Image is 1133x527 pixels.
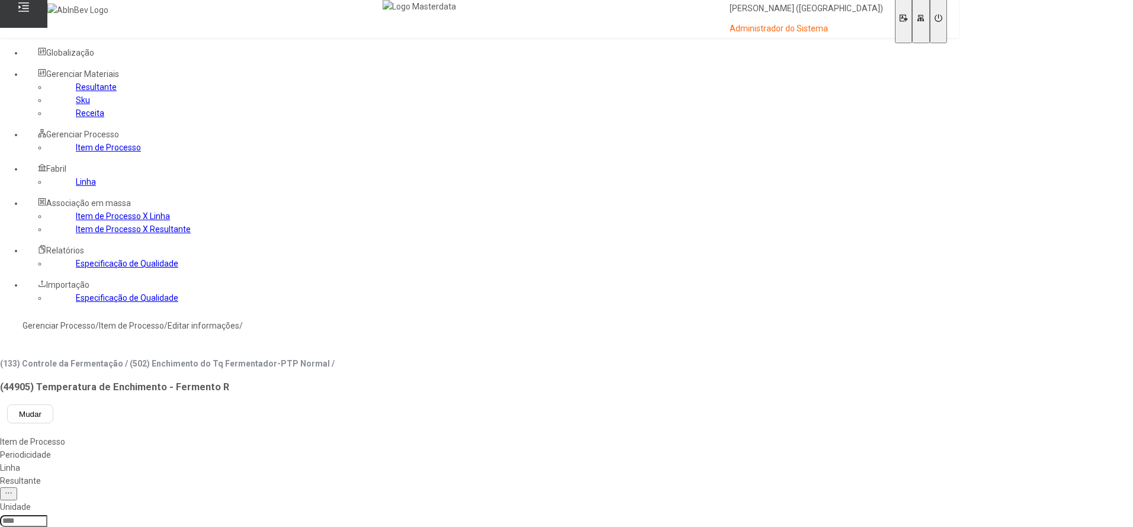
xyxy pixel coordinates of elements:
span: Gerenciar Materiais [46,69,119,79]
p: Administrador do Sistema [730,23,883,35]
button: Mudar [7,404,53,423]
nz-breadcrumb-separator: / [239,321,243,330]
p: [PERSON_NAME] ([GEOGRAPHIC_DATA]) [730,3,883,15]
span: Gerenciar Processo [46,130,119,139]
span: Globalização [46,48,94,57]
nz-breadcrumb-separator: / [95,321,99,330]
a: Resultante [76,82,117,92]
a: Especificação de Qualidade [76,259,178,268]
span: Fabril [46,164,66,173]
span: Importação [46,280,89,290]
a: Item de Processo [99,321,164,330]
a: Linha [76,177,96,187]
a: Item de Processo X Linha [76,211,170,221]
img: AbInBev Logo [47,4,108,17]
span: Mudar [19,410,41,419]
a: Sku [76,95,90,105]
span: Associação em massa [46,198,131,208]
a: Especificação de Qualidade [76,293,178,303]
a: Receita [76,108,104,118]
nz-breadcrumb-separator: / [164,321,168,330]
a: Editar informações [168,321,239,330]
span: Relatórios [46,246,84,255]
a: Gerenciar Processo [23,321,95,330]
a: Item de Processo X Resultante [76,224,191,234]
a: Item de Processo [76,143,141,152]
